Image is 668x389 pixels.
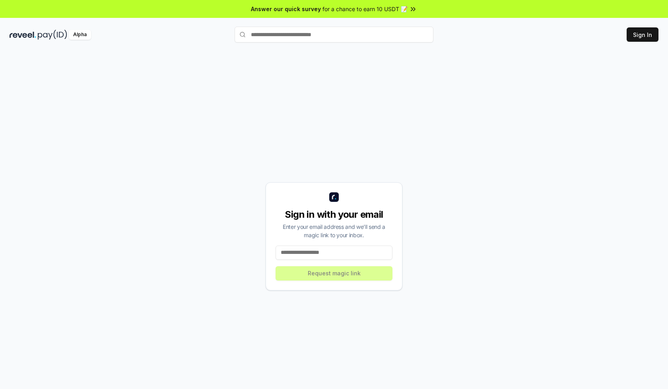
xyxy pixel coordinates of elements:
[276,208,392,221] div: Sign in with your email
[322,5,408,13] span: for a chance to earn 10 USDT 📝
[10,30,36,40] img: reveel_dark
[38,30,67,40] img: pay_id
[69,30,91,40] div: Alpha
[251,5,321,13] span: Answer our quick survey
[329,192,339,202] img: logo_small
[276,223,392,239] div: Enter your email address and we’ll send a magic link to your inbox.
[627,27,658,42] button: Sign In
